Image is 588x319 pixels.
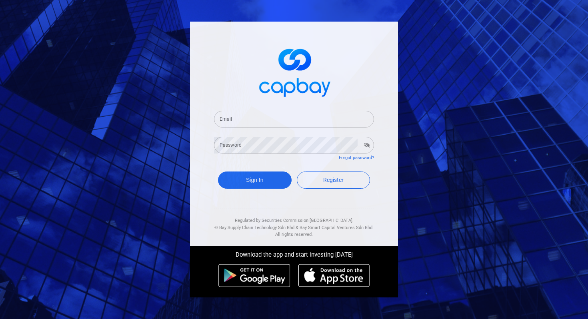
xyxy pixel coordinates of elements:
span: © Bay Supply Chain Technology Sdn Bhd [214,225,294,230]
div: Regulated by Securities Commission [GEOGRAPHIC_DATA]. & All rights reserved. [214,209,374,238]
button: Sign In [218,171,292,189]
img: android [218,264,290,287]
span: Bay Smart Capital Ventures Sdn Bhd. [300,225,374,230]
img: ios [298,264,370,287]
a: Register [297,171,370,189]
span: Register [323,177,344,183]
a: Forgot password? [339,155,374,160]
img: logo [254,42,334,101]
div: Download the app and start investing [DATE] [184,246,404,260]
